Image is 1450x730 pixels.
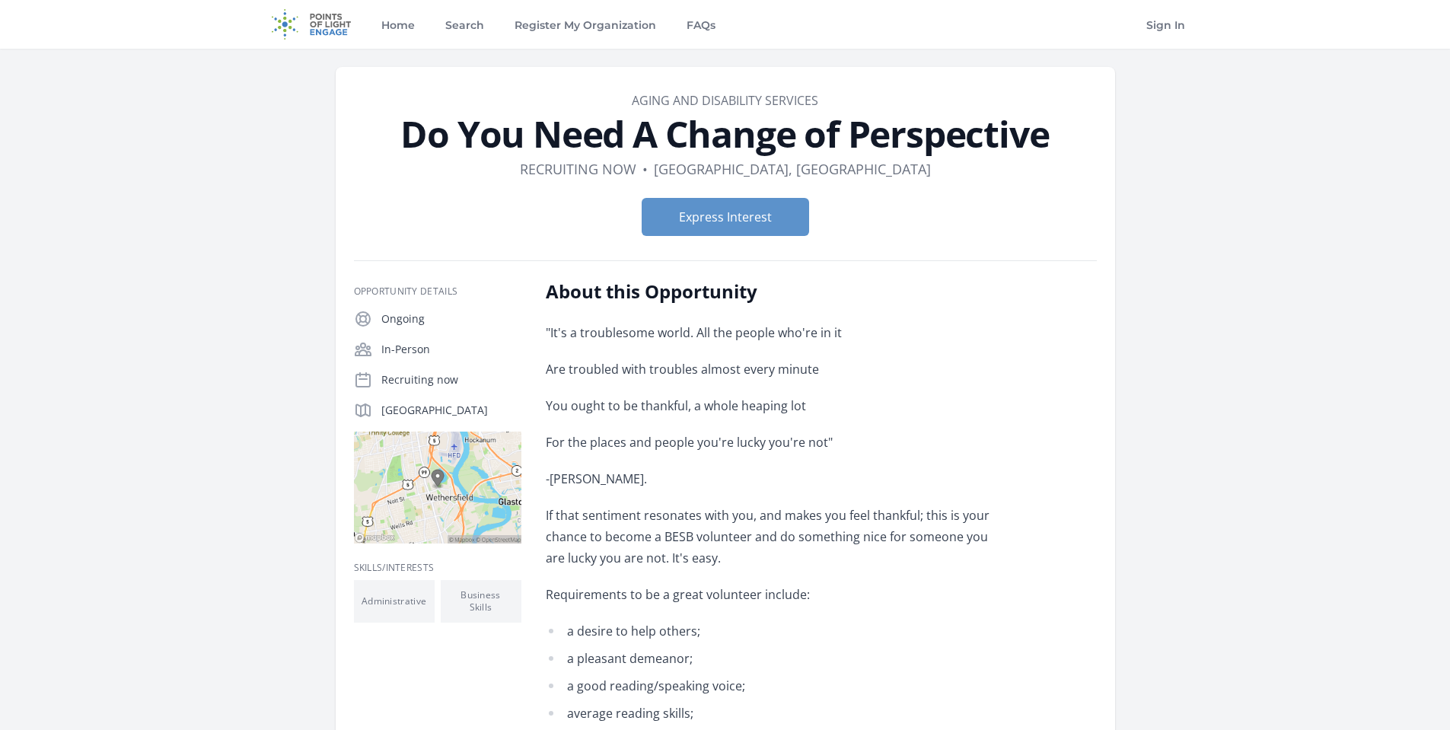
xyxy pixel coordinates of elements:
[546,359,991,380] p: Are troubled with troubles almost every minute
[546,432,991,453] p: For the places and people you're lucky you're not"
[441,580,521,623] li: Business Skills
[546,279,991,304] h2: About this Opportunity
[546,322,991,343] p: "It's a troublesome world. All the people who're in it
[520,158,636,180] dd: Recruiting now
[381,372,521,387] p: Recruiting now
[642,198,809,236] button: Express Interest
[632,92,818,109] a: Aging and Disability Services
[546,584,991,605] p: Requirements to be a great volunteer include:
[546,648,991,669] li: a pleasant demeanor;
[546,505,991,569] p: If that sentiment resonates with you, and makes you feel thankful; this is your chance to become ...
[546,703,991,724] li: average reading skills;
[381,342,521,357] p: In-Person
[381,311,521,327] p: Ongoing
[381,403,521,418] p: [GEOGRAPHIC_DATA]
[654,158,931,180] dd: [GEOGRAPHIC_DATA], [GEOGRAPHIC_DATA]
[642,158,648,180] div: •
[354,116,1097,152] h1: Do You Need A Change of Perspective
[546,468,991,489] p: -[PERSON_NAME].
[546,675,991,697] li: a good reading/speaking voice;
[546,620,991,642] li: a desire to help others;
[354,432,521,544] img: Map
[354,562,521,574] h3: Skills/Interests
[546,395,991,416] p: You ought to be thankful, a whole heaping lot
[354,285,521,298] h3: Opportunity Details
[354,580,435,623] li: Administrative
